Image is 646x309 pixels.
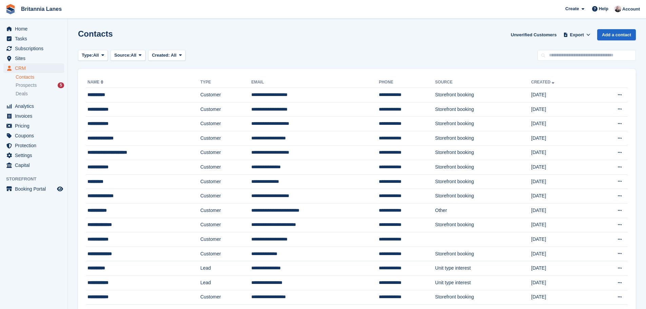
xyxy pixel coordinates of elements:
[435,218,531,232] td: Storefront booking
[531,117,592,131] td: [DATE]
[15,101,56,111] span: Analytics
[435,77,531,88] th: Source
[435,275,531,290] td: Unit type interest
[435,174,531,189] td: Storefront booking
[3,44,64,53] a: menu
[435,117,531,131] td: Storefront booking
[15,63,56,73] span: CRM
[531,261,592,276] td: [DATE]
[570,32,584,38] span: Export
[16,82,64,89] a: Prospects 5
[435,247,531,261] td: Storefront booking
[3,111,64,121] a: menu
[200,218,251,232] td: Customer
[531,247,592,261] td: [DATE]
[3,101,64,111] a: menu
[200,174,251,189] td: Customer
[6,176,67,182] span: Storefront
[531,189,592,204] td: [DATE]
[15,184,56,194] span: Booking Portal
[15,151,56,160] span: Settings
[200,247,251,261] td: Customer
[531,232,592,247] td: [DATE]
[531,80,556,84] a: Created
[15,34,56,43] span: Tasks
[200,189,251,204] td: Customer
[435,189,531,204] td: Storefront booking
[78,29,113,38] h1: Contacts
[93,52,99,59] span: All
[435,160,531,175] td: Storefront booking
[15,111,56,121] span: Invoices
[562,29,592,40] button: Export
[200,88,251,102] td: Customer
[597,29,636,40] a: Add a contact
[200,146,251,160] td: Customer
[3,121,64,131] a: menu
[599,5,608,12] span: Help
[3,160,64,170] a: menu
[78,50,108,61] button: Type: All
[82,52,93,59] span: Type:
[531,102,592,117] td: [DATE]
[200,232,251,247] td: Customer
[152,53,170,58] span: Created:
[531,275,592,290] td: [DATE]
[435,261,531,276] td: Unit type interest
[531,290,592,305] td: [DATE]
[200,261,251,276] td: Lead
[435,203,531,218] td: Other
[3,184,64,194] a: menu
[435,146,531,160] td: Storefront booking
[56,185,64,193] a: Preview store
[531,131,592,146] td: [DATE]
[131,52,137,59] span: All
[114,52,131,59] span: Source:
[171,53,177,58] span: All
[15,141,56,150] span: Protection
[3,54,64,63] a: menu
[435,102,531,117] td: Storefront booking
[435,88,531,102] td: Storefront booking
[3,63,64,73] a: menu
[565,5,579,12] span: Create
[200,275,251,290] td: Lead
[435,131,531,146] td: Storefront booking
[531,146,592,160] td: [DATE]
[15,121,56,131] span: Pricing
[16,74,64,80] a: Contacts
[200,131,251,146] td: Customer
[435,290,531,305] td: Storefront booking
[200,117,251,131] td: Customer
[16,90,64,97] a: Deals
[531,174,592,189] td: [DATE]
[3,34,64,43] a: menu
[15,160,56,170] span: Capital
[508,29,559,40] a: Unverified Customers
[111,50,145,61] button: Source: All
[15,131,56,140] span: Coupons
[16,82,37,89] span: Prospects
[3,141,64,150] a: menu
[15,54,56,63] span: Sites
[15,44,56,53] span: Subscriptions
[531,218,592,232] td: [DATE]
[5,4,16,14] img: stora-icon-8386f47178a22dfd0bd8f6a31ec36ba5ce8667c1dd55bd0f319d3a0aa187defe.svg
[87,80,105,84] a: Name
[15,24,56,34] span: Home
[3,131,64,140] a: menu
[3,24,64,34] a: menu
[200,160,251,175] td: Customer
[148,50,185,61] button: Created: All
[251,77,379,88] th: Email
[16,91,28,97] span: Deals
[531,160,592,175] td: [DATE]
[614,5,621,12] img: Alexandra Lane
[200,102,251,117] td: Customer
[531,203,592,218] td: [DATE]
[531,88,592,102] td: [DATE]
[622,6,640,13] span: Account
[200,203,251,218] td: Customer
[200,290,251,305] td: Customer
[200,77,251,88] th: Type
